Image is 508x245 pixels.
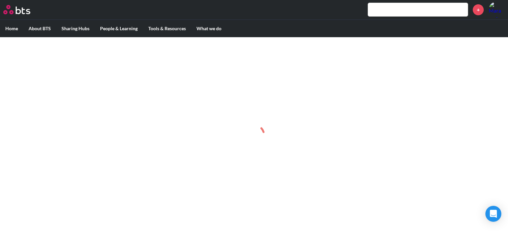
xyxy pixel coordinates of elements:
a: + [473,4,484,15]
label: People & Learning [95,20,143,37]
label: Tools & Resources [143,20,191,37]
label: About BTS [23,20,56,37]
img: Mara Georgopoulou [489,2,505,18]
div: Open Intercom Messenger [485,206,501,222]
a: Profile [489,2,505,18]
label: Sharing Hubs [56,20,95,37]
label: What we do [191,20,227,37]
a: Go home [3,5,43,14]
img: BTS Logo [3,5,30,14]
